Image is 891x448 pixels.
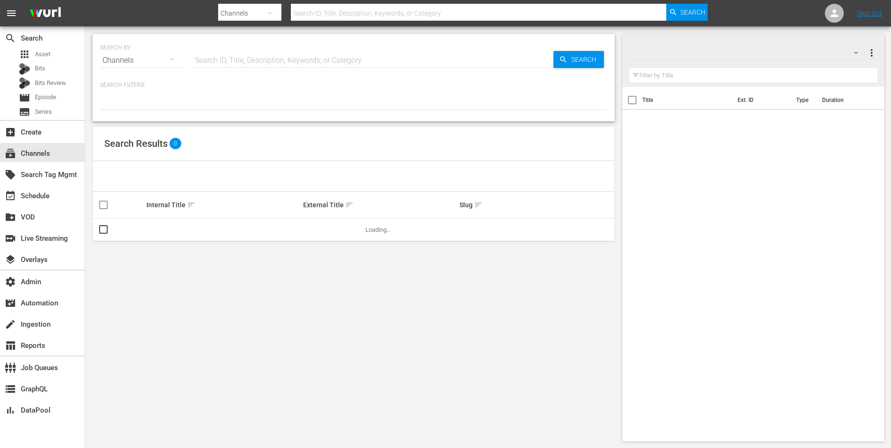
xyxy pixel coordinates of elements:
button: Search [553,51,604,68]
button: Search [666,4,708,21]
span: Ingestion [5,319,16,330]
div: Channels [100,47,183,74]
a: Sign Out [857,9,882,17]
span: Admin [5,276,16,287]
span: Search [568,51,604,68]
span: Search [5,33,16,44]
img: ans4CAIJ8jUAAAAAAAAAAAAAAAAAAAAAAAAgQb4GAAAAAAAAAAAAAAAAAAAAAAAAJMjXAAAAAAAAAAAAAAAAAAAAAAAAgAT5G... [23,2,68,25]
span: Episode [19,92,30,103]
span: VOD [5,211,16,223]
th: Ext. ID [732,87,790,113]
span: Overlays [5,254,16,265]
span: 0 [170,138,181,149]
span: Series [19,106,30,118]
span: Automation [5,297,16,309]
span: Search [680,4,705,21]
span: Create [5,127,16,138]
th: Type [790,87,816,113]
span: sort [345,201,354,209]
div: Slug [459,199,613,211]
span: Search Tag Mgmt [5,169,16,180]
button: more_vert [866,42,877,64]
span: Loading... [365,226,391,233]
span: Job Queues [5,362,16,373]
span: Search Results [104,138,168,149]
div: External Title [303,199,457,211]
span: Bits Review [35,78,66,88]
span: Channels [5,148,16,159]
div: Bits [19,63,30,75]
th: Duration [816,87,873,113]
span: Live Streaming [5,233,16,244]
span: more_vert [866,47,877,59]
span: Bits [35,64,45,73]
span: DataPool [5,405,16,416]
span: GraphQL [5,383,16,395]
div: Internal Title [146,199,300,211]
span: menu [6,8,17,19]
th: Title [642,87,732,113]
span: sort [474,201,483,209]
span: Episode [35,93,56,102]
span: Reports [5,340,16,351]
span: Series [35,107,52,117]
div: Bits Review [19,77,30,89]
span: sort [187,201,195,209]
span: Asset [35,50,51,59]
p: Search Filters: [100,81,607,89]
span: Asset [19,49,30,60]
span: Schedule [5,190,16,202]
